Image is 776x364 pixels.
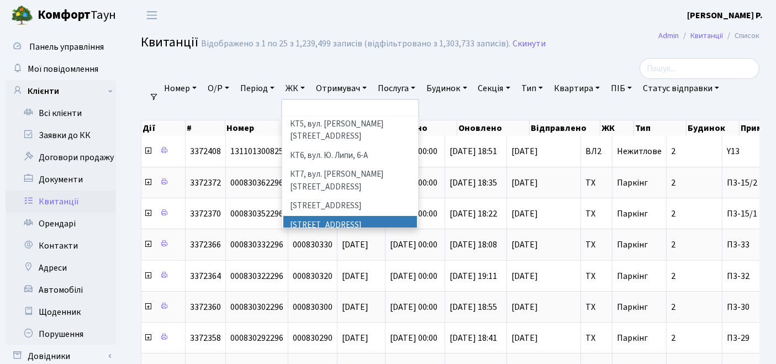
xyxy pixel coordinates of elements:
[671,332,675,344] span: 2
[230,270,283,282] span: 000830322296
[617,177,648,189] span: Паркінг
[6,323,116,345] a: Порушення
[617,208,648,220] span: Паркінг
[511,147,576,156] span: [DATE]
[283,216,418,235] li: [STREET_ADDRESS]
[617,332,648,344] span: Паркінг
[585,209,608,218] span: ТХ
[190,301,221,313] span: 3372360
[617,270,648,282] span: Паркінг
[342,270,368,282] span: [DATE]
[283,165,418,197] li: КТ7, вул. [PERSON_NAME][STREET_ADDRESS]
[513,39,546,49] a: Скинути
[634,120,687,136] th: Тип
[283,115,418,146] li: КТ5, вул. [PERSON_NAME][STREET_ADDRESS]
[38,6,91,24] b: Комфорт
[293,301,332,313] span: 000830300
[141,33,198,52] span: Квитанції
[606,79,636,98] a: ПІБ
[6,191,116,213] a: Квитанції
[511,334,576,342] span: [DATE]
[511,178,576,187] span: [DATE]
[450,177,497,189] span: [DATE] 18:35
[530,120,600,136] th: Відправлено
[585,272,608,281] span: ТХ
[6,58,116,80] a: Мої повідомлення
[190,239,221,251] span: 3372366
[585,334,608,342] span: ТХ
[6,102,116,124] a: Всі клієнти
[585,147,608,156] span: ВЛ2
[281,79,309,98] a: ЖК
[457,120,530,136] th: Оновлено
[687,120,740,136] th: Будинок
[6,301,116,323] a: Щоденник
[236,79,279,98] a: Період
[671,301,675,313] span: 2
[658,30,679,41] a: Admin
[450,332,497,344] span: [DATE] 18:41
[390,270,437,282] span: [DATE] 00:00
[723,30,759,42] li: Список
[671,270,675,282] span: 2
[6,235,116,257] a: Контакти
[230,239,283,251] span: 000830332296
[186,120,225,136] th: #
[422,79,471,98] a: Будинок
[38,6,116,25] span: Таун
[160,79,201,98] a: Номер
[617,145,662,157] span: Нежитлове
[190,332,221,344] span: 3372358
[585,303,608,312] span: ТХ
[450,145,497,157] span: [DATE] 18:51
[230,332,283,344] span: 000830292296
[29,41,104,53] span: Панель управління
[600,120,634,136] th: ЖК
[230,208,283,220] span: 000830352296
[312,79,371,98] a: Отримувач
[511,303,576,312] span: [DATE]
[450,301,497,313] span: [DATE] 18:55
[450,208,497,220] span: [DATE] 18:22
[6,36,116,58] a: Панель управління
[642,24,776,48] nav: breadcrumb
[450,270,497,282] span: [DATE] 19:11
[687,9,763,22] a: [PERSON_NAME] Р.
[230,301,283,313] span: 000830302296
[640,58,759,79] input: Пошук...
[6,80,116,102] a: Клієнти
[671,208,675,220] span: 2
[141,120,186,136] th: Дії
[450,239,497,251] span: [DATE] 18:08
[283,146,418,166] li: КТ6, вул. Ю. Липи, 6-А
[190,270,221,282] span: 3372364
[6,146,116,168] a: Договори продажу
[230,177,283,189] span: 000830362296
[671,177,675,189] span: 2
[190,208,221,220] span: 3372370
[517,79,547,98] a: Тип
[11,4,33,27] img: logo.png
[201,39,510,49] div: Відображено з 1 по 25 з 1,239,499 записів (відфільтровано з 1,303,733 записів).
[671,145,675,157] span: 2
[190,145,221,157] span: 3372408
[617,239,648,251] span: Паркінг
[511,272,576,281] span: [DATE]
[373,79,420,98] a: Послуга
[511,209,576,218] span: [DATE]
[474,79,515,98] a: Секція
[638,79,724,98] a: Статус відправки
[690,30,723,41] a: Квитанції
[342,301,368,313] span: [DATE]
[6,124,116,146] a: Заявки до КК
[293,332,332,344] span: 000830290
[293,270,332,282] span: 000830320
[230,145,283,157] span: 131101300825
[390,301,437,313] span: [DATE] 00:00
[283,197,418,216] li: [STREET_ADDRESS]
[6,257,116,279] a: Адреси
[550,79,604,98] a: Квартира
[390,332,437,344] span: [DATE] 00:00
[385,120,457,136] th: Створено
